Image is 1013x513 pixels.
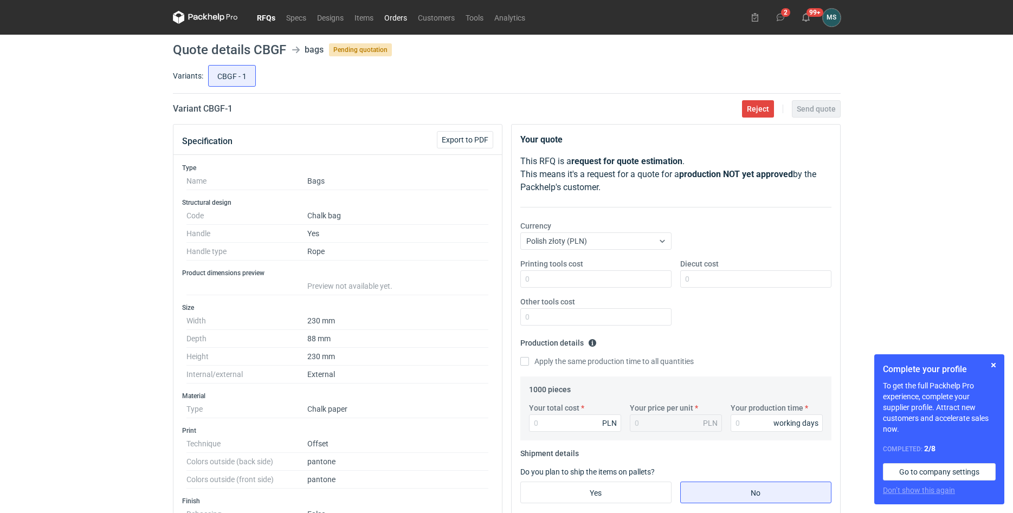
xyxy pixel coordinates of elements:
[680,258,719,269] label: Diecut cost
[460,11,489,24] a: Tools
[489,11,531,24] a: Analytics
[520,445,579,458] legend: Shipment details
[182,392,493,400] h3: Material
[792,100,841,118] button: Send quote
[307,207,489,225] dd: Chalk bag
[883,463,996,480] a: Go to company settings
[529,381,571,394] legend: 1000 pieces
[742,100,774,118] button: Reject
[442,136,488,144] span: Export to PDF
[520,334,597,347] legend: Production details
[379,11,412,24] a: Orders
[437,131,493,148] button: Export to PDF
[349,11,379,24] a: Items
[251,11,281,24] a: RFQs
[182,128,233,154] button: Specification
[883,380,996,434] p: To get the full Packhelp Pro experience, complete your supplier profile. Attract new customers an...
[186,330,307,348] dt: Depth
[182,164,493,172] h3: Type
[281,11,312,24] a: Specs
[182,198,493,207] h3: Structural design
[520,296,575,307] label: Other tools cost
[883,485,955,496] button: Don’t show this again
[520,220,551,231] label: Currency
[520,482,672,503] label: Yes
[307,453,489,471] dd: pantone
[630,402,693,413] label: Your price per unit
[186,172,307,190] dt: Name
[182,303,493,312] h3: Size
[680,482,831,503] label: No
[307,400,489,418] dd: Chalk paper
[883,363,996,376] h1: Complete your profile
[186,400,307,418] dt: Type
[772,9,789,26] button: 2
[186,471,307,489] dt: Colors outside (front side)
[571,156,682,166] strong: request for quote estimation
[182,497,493,505] h3: Finish
[173,43,286,56] h1: Quote details CBGF
[186,243,307,261] dt: Handle type
[520,270,672,288] input: 0
[186,453,307,471] dt: Colors outside (back side)
[186,435,307,453] dt: Technique
[186,225,307,243] dt: Handle
[208,65,256,87] label: CBGF - 1
[773,418,818,428] div: working days
[307,225,489,243] dd: Yes
[520,134,563,145] strong: Your quote
[680,270,831,288] input: 0
[186,312,307,330] dt: Width
[312,11,349,24] a: Designs
[747,105,769,113] span: Reject
[520,155,831,194] p: This RFQ is a . This means it's a request for a quote for a by the Packhelp's customer.
[823,9,841,27] button: MS
[186,366,307,384] dt: Internal/external
[182,269,493,277] h3: Product dimensions preview
[602,418,617,428] div: PLN
[173,11,238,24] svg: Packhelp Pro
[797,105,836,113] span: Send quote
[924,444,935,453] strong: 2 / 8
[307,282,392,290] span: Preview not available yet.
[186,207,307,225] dt: Code
[703,418,718,428] div: PLN
[307,172,489,190] dd: Bags
[186,348,307,366] dt: Height
[307,243,489,261] dd: Rope
[307,366,489,384] dd: External
[526,237,587,245] span: Polish złoty (PLN)
[173,70,203,81] label: Variants:
[731,414,823,432] input: 0
[731,402,803,413] label: Your production time
[520,356,694,367] label: Apply the same production time to all quantities
[182,426,493,435] h3: Print
[520,258,583,269] label: Printing tools cost
[412,11,460,24] a: Customers
[520,467,655,476] label: Do you plan to ship the items on pallets?
[883,443,996,454] div: Completed:
[173,102,233,115] h2: Variant CBGF - 1
[307,330,489,348] dd: 88 mm
[329,43,392,56] span: Pending quotation
[797,9,815,26] button: 99+
[529,402,579,413] label: Your total cost
[305,43,324,56] div: bags
[307,435,489,453] dd: Offset
[679,169,793,179] strong: production NOT yet approved
[307,471,489,489] dd: pantone
[307,348,489,366] dd: 230 mm
[823,9,841,27] div: Michał Sokołowski
[987,359,1000,372] button: Skip for now
[520,308,672,326] input: 0
[529,414,621,432] input: 0
[307,312,489,330] dd: 230 mm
